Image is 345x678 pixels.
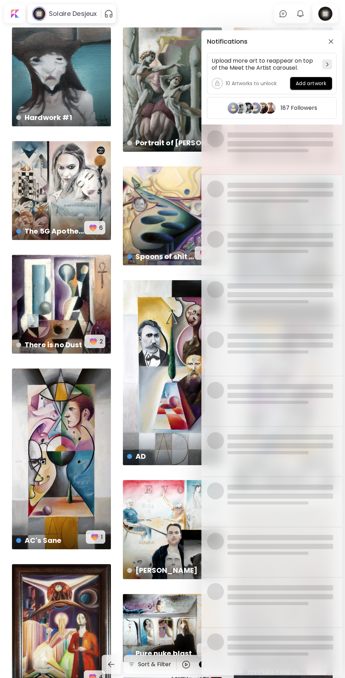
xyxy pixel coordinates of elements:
h5: Notifications [207,38,247,45]
button: closeButton [325,36,337,47]
img: closeButton [328,39,333,44]
h5: 187 Followers [281,104,317,112]
h5: 10 Artworks to unlock [226,80,277,87]
img: chevron [326,62,328,66]
span: Add artwork [296,80,326,87]
h5: Upload more art to reappear on top of the Meet the Artist carousel. [212,57,319,71]
button: Add artwork [290,77,332,90]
